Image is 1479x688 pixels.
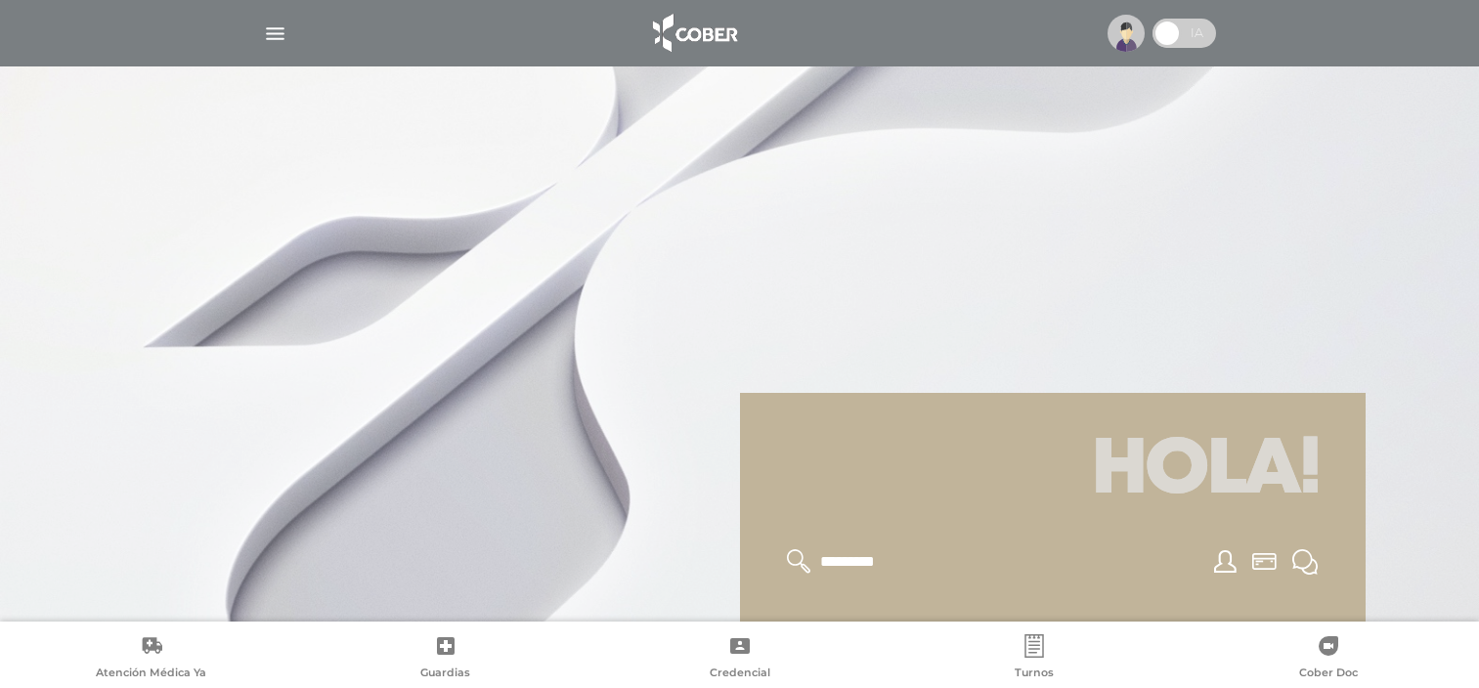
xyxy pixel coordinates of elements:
[4,634,298,684] a: Atención Médica Ya
[420,666,470,683] span: Guardias
[1299,666,1358,683] span: Cober Doc
[592,634,887,684] a: Credencial
[887,634,1181,684] a: Turnos
[710,666,770,683] span: Credencial
[298,634,592,684] a: Guardias
[1015,666,1054,683] span: Turnos
[96,666,206,683] span: Atención Médica Ya
[263,21,287,46] img: Cober_menu-lines-white.svg
[763,416,1342,526] h1: Hola!
[1108,15,1145,52] img: profile-placeholder.svg
[642,10,745,57] img: logo_cober_home-white.png
[1181,634,1475,684] a: Cober Doc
